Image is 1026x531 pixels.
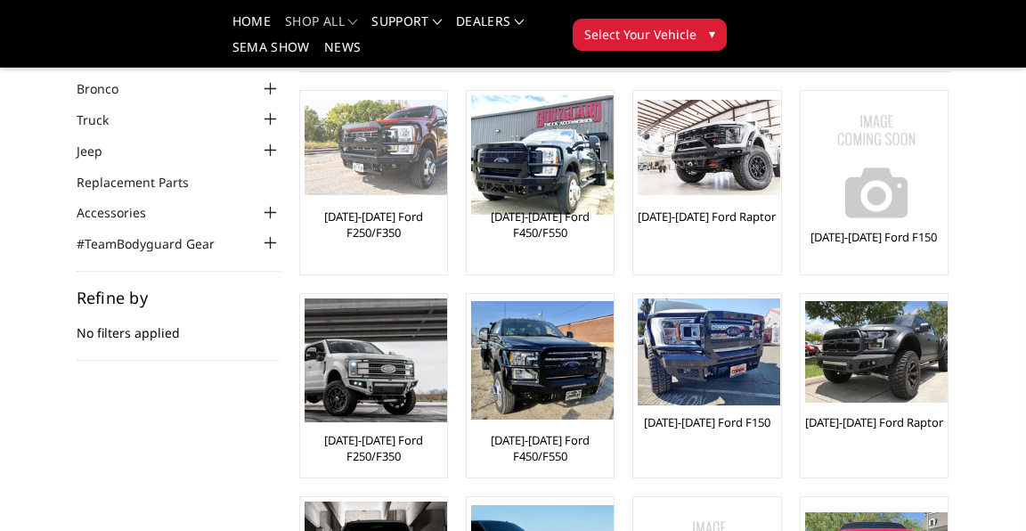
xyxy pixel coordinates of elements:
a: Truck [77,110,131,129]
a: Dealers [456,15,524,41]
a: [DATE]-[DATE] Ford F450/F550 [471,432,609,464]
a: [DATE]-[DATE] Ford Raptor [638,208,776,225]
a: [DATE]-[DATE] Ford Raptor [805,414,943,430]
a: [DATE]-[DATE] Ford F150 [644,414,770,430]
h5: Refine by [77,290,281,306]
a: No Image [805,95,943,220]
a: [DATE]-[DATE] Ford F250/F350 [305,208,443,241]
a: [DATE]-[DATE] Ford F150 [810,229,937,245]
a: SEMA Show [232,41,310,67]
a: shop all [285,15,357,41]
span: Select Your Vehicle [584,25,696,44]
img: No Image [805,95,948,238]
a: Bronco [77,79,141,98]
a: Replacement Parts [77,173,211,192]
span: ▾ [709,24,715,43]
a: Accessories [77,203,168,222]
a: Support [371,15,442,41]
a: #TeamBodyguard Gear [77,234,237,253]
a: [DATE]-[DATE] Ford F450/F550 [471,208,609,241]
a: Jeep [77,142,125,160]
a: [DATE]-[DATE] Ford F250/F350 [305,432,443,464]
div: No filters applied [77,290,281,361]
button: Select Your Vehicle [573,19,727,51]
a: Home [232,15,271,41]
a: News [324,41,361,67]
